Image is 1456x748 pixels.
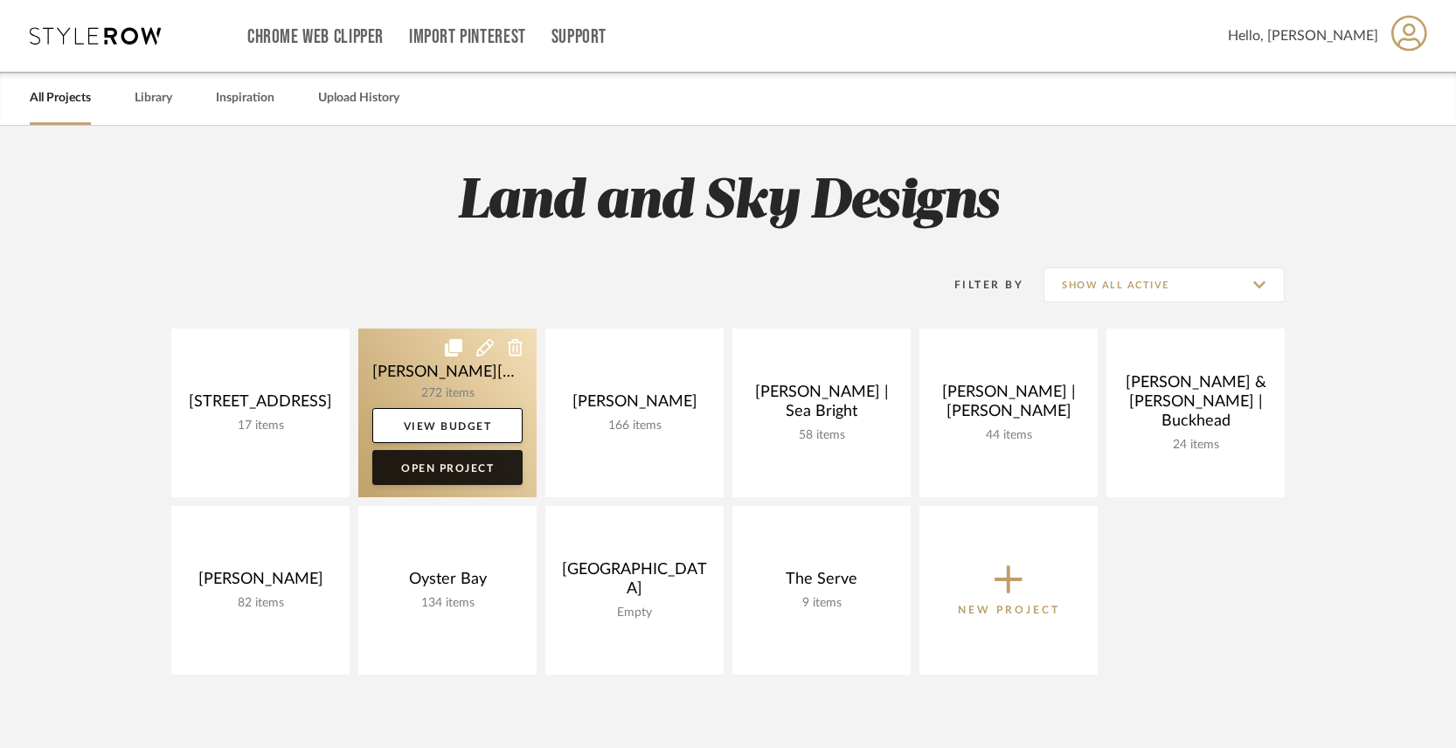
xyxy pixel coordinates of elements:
div: [GEOGRAPHIC_DATA] [559,560,710,606]
a: Support [551,30,607,45]
a: Chrome Web Clipper [247,30,384,45]
a: Upload History [318,87,399,110]
a: View Budget [372,408,523,443]
div: [PERSON_NAME] [185,570,336,596]
div: 17 items [185,419,336,433]
div: 58 items [746,428,897,443]
div: [PERSON_NAME] & [PERSON_NAME] | Buckhead [1120,373,1271,438]
div: Empty [559,606,710,620]
div: [PERSON_NAME] | Sea Bright [746,383,897,428]
a: All Projects [30,87,91,110]
div: 82 items [185,596,336,611]
div: [PERSON_NAME] | [PERSON_NAME] [933,383,1084,428]
span: Hello, [PERSON_NAME] [1228,25,1378,46]
div: Filter By [932,276,1023,294]
div: 9 items [746,596,897,611]
div: 166 items [559,419,710,433]
a: Import Pinterest [409,30,526,45]
a: Open Project [372,450,523,485]
div: 134 items [372,596,523,611]
div: The Serve [746,570,897,596]
div: 24 items [1120,438,1271,453]
a: Library [135,87,172,110]
button: New Project [919,506,1098,675]
div: [STREET_ADDRESS] [185,392,336,419]
a: Inspiration [216,87,274,110]
div: [PERSON_NAME] [559,392,710,419]
h2: Land and Sky Designs [99,170,1357,235]
div: Oyster Bay [372,570,523,596]
p: New Project [958,601,1060,619]
div: 44 items [933,428,1084,443]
